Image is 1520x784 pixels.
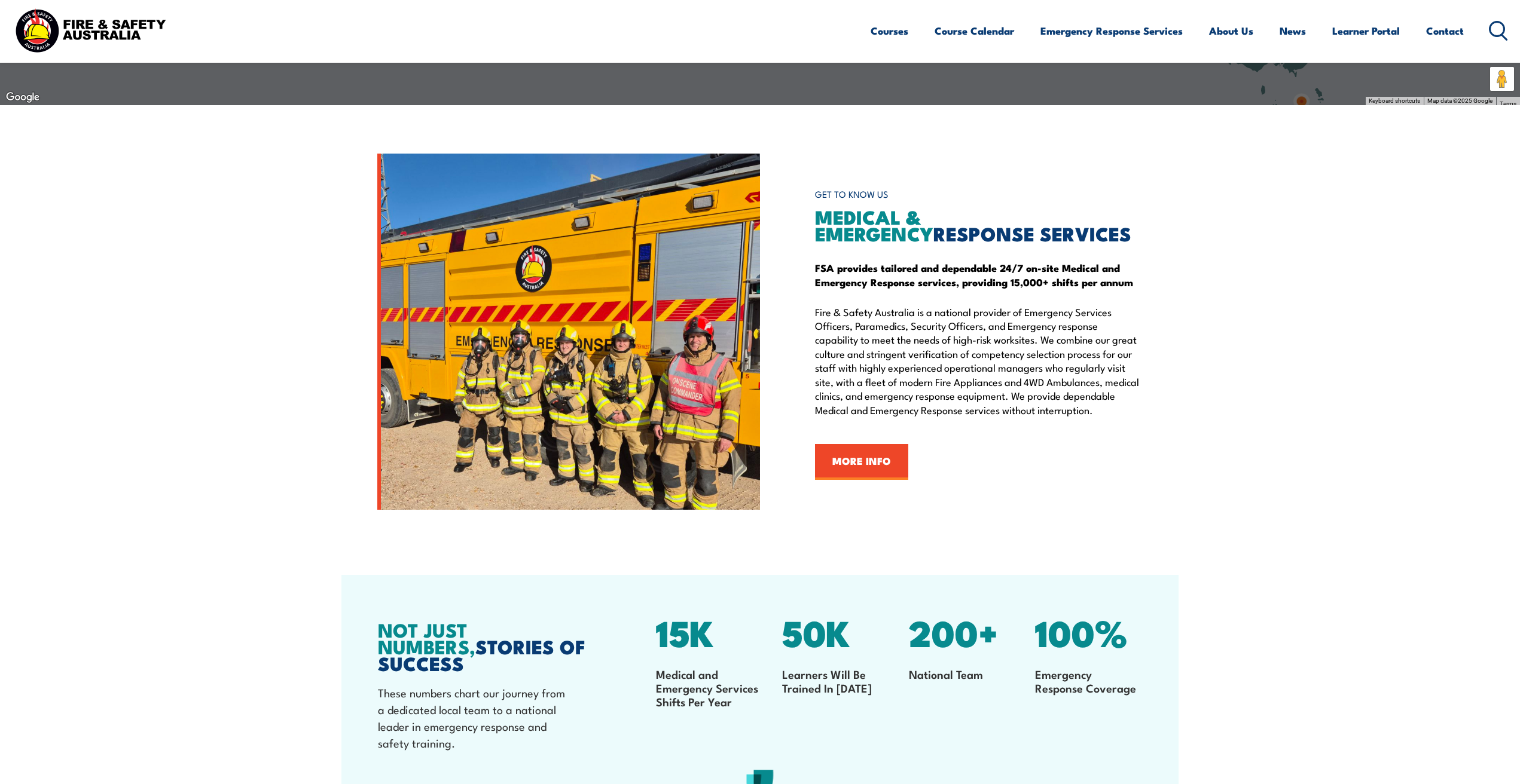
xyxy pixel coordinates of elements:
[909,667,1016,681] p: National Team
[1040,15,1183,47] a: Emergency Response Services
[656,603,714,660] span: 15K
[935,15,1014,47] a: Course Calendar
[1490,67,1514,91] button: Drag Pegman onto the map to open Street View
[909,603,999,660] span: 200+
[815,201,933,248] span: MEDICAL & EMERGENCY
[871,15,908,47] a: Courses
[656,667,763,708] p: Medical and Emergency Services Shifts Per Year
[378,614,475,661] strong: NOT JUST NUMBERS,
[815,183,1143,206] h6: GET TO KNOW US
[815,305,1143,416] p: Fire & Safety Australia is a national provider of Emergency Services Officers, Paramedics, Securi...
[815,260,1133,290] strong: FSA provides tailored and dependable 24/7 on-site Medical and Emergency Response services, provid...
[378,684,567,751] p: These numbers chart our journey from a dedicated local team to a national leader in emergency res...
[815,444,908,480] a: MORE INFO
[1500,100,1516,107] a: Terms (opens in new tab)
[815,208,1143,241] h2: RESPONSE SERVICES
[782,667,889,694] p: Learners Will Be Trained In [DATE]
[377,154,760,510] img: Homepage MERS
[1035,667,1142,694] p: Emergency Response Coverage
[1426,15,1464,47] a: Contact
[3,90,42,105] a: Open this area in Google Maps (opens a new window)
[1369,97,1420,105] button: Keyboard shortcuts
[1332,15,1400,47] a: Learner Portal
[1209,15,1253,47] a: About Us
[1035,603,1127,660] span: 100%
[1280,15,1306,47] a: News
[3,90,42,105] img: Google
[782,603,850,660] span: 50K
[378,621,594,671] h2: STORIES OF SUCCESS
[1427,97,1492,104] span: Map data ©2025 Google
